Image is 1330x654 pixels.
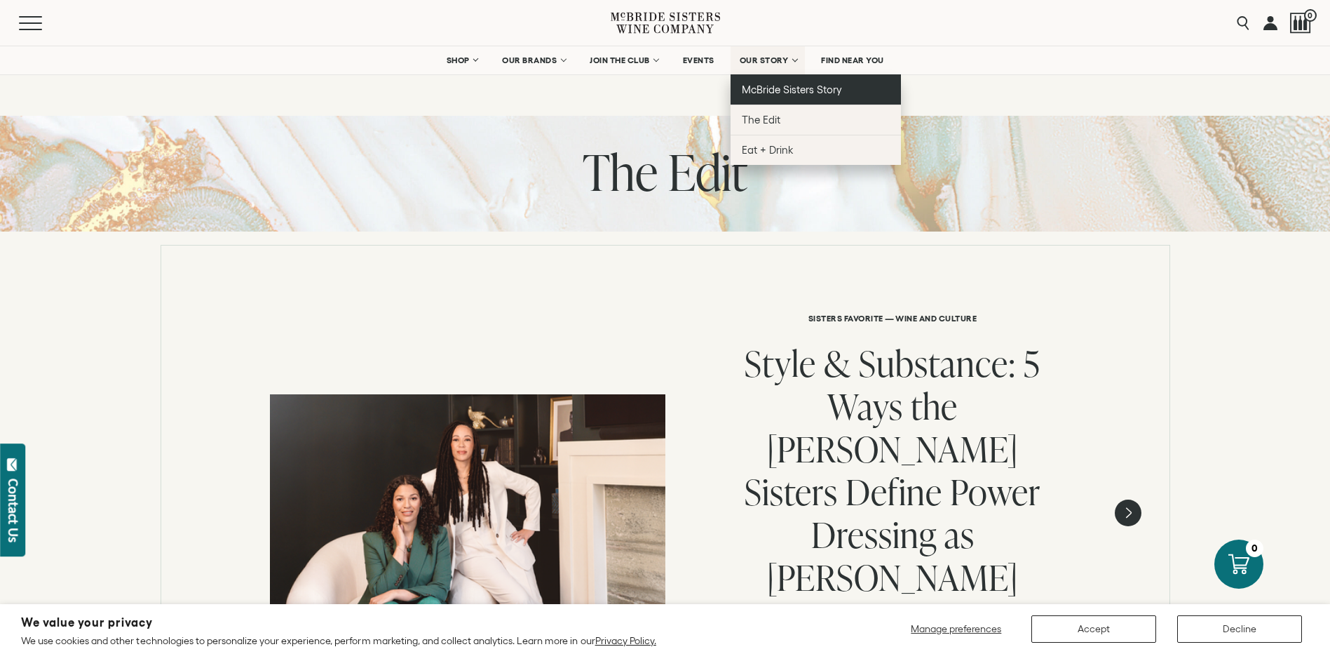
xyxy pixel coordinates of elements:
span: McBride Sisters Story [742,84,842,95]
span: Define [846,467,942,516]
span: [PERSON_NAME] [728,596,979,644]
div: 0 [1246,540,1263,557]
span: FIND NEAR YOU [821,55,884,65]
span: Style [986,596,1058,644]
span: 0 [1304,9,1317,22]
button: Manage preferences [902,615,1010,643]
li: SISTERS FAVORITE — [808,314,895,323]
span: [PERSON_NAME] [767,553,1018,601]
span: The [583,138,658,206]
span: Eat + Drink [742,144,794,156]
a: FIND NEAR YOU [812,46,893,74]
div: Contact Us [6,479,20,542]
a: OUR BRANDS [493,46,574,74]
span: Dressing [811,510,937,559]
span: 5 [1024,339,1040,387]
li: WINE AND CULTURE [894,314,977,323]
a: JOIN THE CLUB [581,46,667,74]
a: SHOP [437,46,486,74]
span: The Edit [742,114,780,126]
span: Manage preferences [911,623,1001,634]
span: Ways [827,382,903,430]
span: the [911,382,958,430]
span: JOIN THE CLUB [590,55,650,65]
span: Power [950,467,1040,516]
span: Substance: [859,339,1016,387]
span: [PERSON_NAME] [767,425,1018,473]
button: Decline [1177,615,1302,643]
span: as [944,510,975,559]
a: OUR STORY [731,46,806,74]
span: OUR BRANDS [502,55,557,65]
span: & [824,339,851,387]
button: Mobile Menu Trigger [19,16,69,30]
span: Style [745,339,816,387]
p: We use cookies and other technologies to personalize your experience, perform marketing, and coll... [21,634,656,647]
a: Eat + Drink [731,135,901,165]
a: The Edit [731,105,901,135]
span: OUR STORY [740,55,789,65]
span: EVENTS [683,55,714,65]
button: Accept [1031,615,1156,643]
h2: We value your privacy [21,617,656,629]
span: SHOP [446,55,470,65]
a: EVENTS [674,46,724,74]
span: Sisters [745,467,838,516]
button: Next [1115,500,1141,526]
a: Privacy Policy. [595,635,656,646]
a: McBride Sisters Story [731,74,901,105]
span: Edit [668,138,747,206]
